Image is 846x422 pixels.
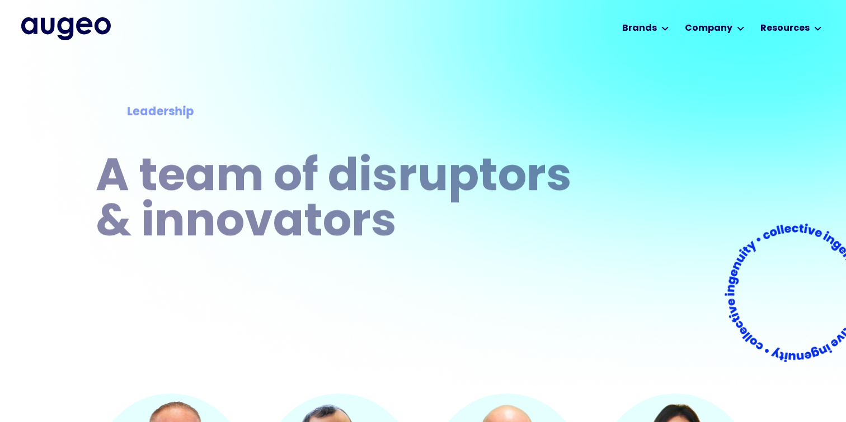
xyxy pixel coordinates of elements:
[127,103,547,121] div: Leadership
[760,22,810,35] div: Resources
[622,22,657,35] div: Brands
[21,17,111,40] img: Augeo's full logo in midnight blue.
[96,156,579,246] h1: A team of disruptors & innovators
[21,17,111,40] a: home
[685,22,732,35] div: Company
